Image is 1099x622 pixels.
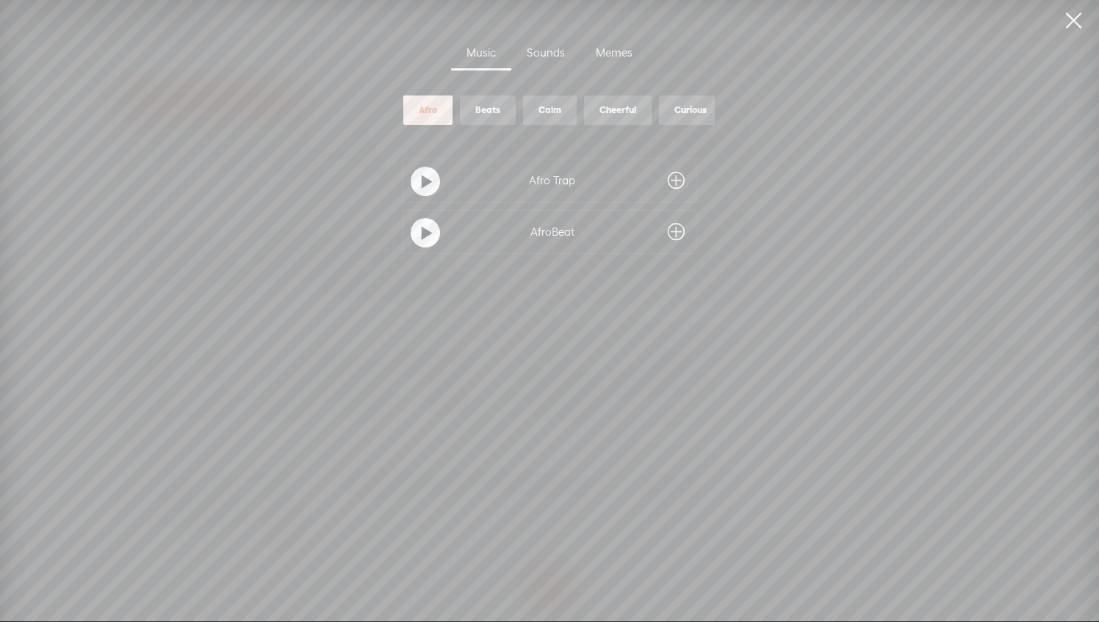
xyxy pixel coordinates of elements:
[458,225,646,239] div: AfroBeat
[538,104,561,117] div: Calm
[419,104,437,117] div: Afro
[580,37,648,70] div: Memes
[451,37,511,70] div: Music
[674,104,707,117] div: Curious
[458,173,646,188] div: Afro Trap
[475,104,500,117] div: Beats
[511,37,580,70] div: Sounds
[599,104,636,117] div: Cheerful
